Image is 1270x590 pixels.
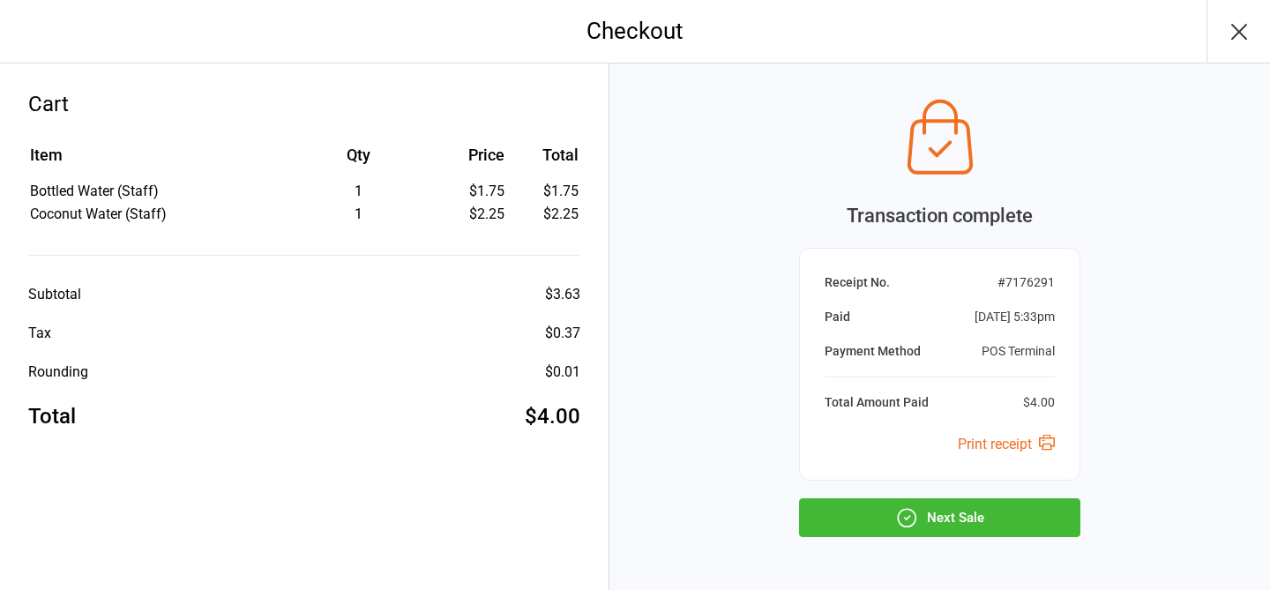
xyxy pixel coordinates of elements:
[545,284,580,305] div: $3.63
[28,88,580,120] div: Cart
[30,183,159,199] span: Bottled Water (Staff)
[28,323,51,344] div: Tax
[433,181,504,202] div: $1.75
[825,393,929,412] div: Total Amount Paid
[982,342,1055,361] div: POS Terminal
[28,362,88,383] div: Rounding
[30,205,167,222] span: Coconut Water (Staff)
[825,273,890,292] div: Receipt No.
[545,362,580,383] div: $0.01
[825,342,921,361] div: Payment Method
[433,204,504,225] div: $2.25
[28,400,76,432] div: Total
[545,323,580,344] div: $0.37
[958,436,1055,452] a: Print receipt
[825,308,850,326] div: Paid
[799,498,1080,537] button: Next Sale
[433,143,504,167] div: Price
[799,201,1080,230] div: Transaction complete
[975,308,1055,326] div: [DATE] 5:33pm
[285,204,432,225] div: 1
[997,273,1055,292] div: # 7176291
[512,204,579,225] td: $2.25
[30,143,283,179] th: Item
[285,181,432,202] div: 1
[28,284,81,305] div: Subtotal
[285,143,432,179] th: Qty
[525,400,580,432] div: $4.00
[512,143,579,179] th: Total
[1023,393,1055,412] div: $4.00
[512,181,579,202] td: $1.75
